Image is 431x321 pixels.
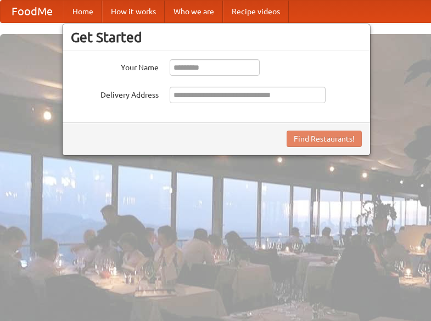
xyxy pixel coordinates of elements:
[71,29,362,46] h3: Get Started
[102,1,165,22] a: How it works
[165,1,223,22] a: Who we are
[223,1,289,22] a: Recipe videos
[1,1,64,22] a: FoodMe
[71,59,159,73] label: Your Name
[287,131,362,147] button: Find Restaurants!
[71,87,159,100] label: Delivery Address
[64,1,102,22] a: Home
